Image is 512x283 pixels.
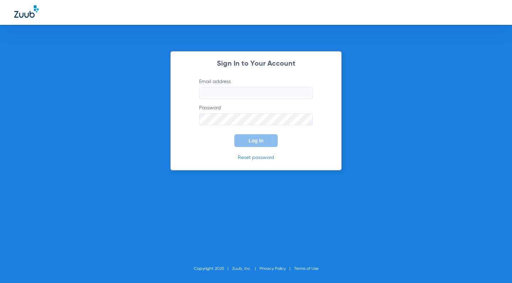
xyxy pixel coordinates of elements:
span: Log In [249,138,263,143]
li: Copyright 2025 [194,265,232,272]
label: Email address [199,78,313,99]
input: Email address [199,87,313,99]
input: Password [199,113,313,125]
a: Terms of Use [294,267,319,271]
h2: Sign In to Your Account [188,60,324,67]
iframe: Chat Widget [476,249,512,283]
button: Log In [234,134,278,147]
li: Zuub, Inc. [232,265,260,272]
a: Privacy Policy [260,267,286,271]
a: Reset password [238,155,274,160]
img: Zuub Logo [14,5,39,18]
label: Password [199,104,313,125]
